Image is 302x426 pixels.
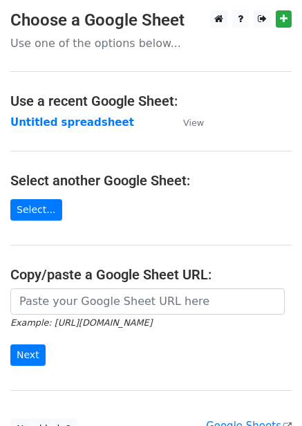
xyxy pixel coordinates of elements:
h3: Choose a Google Sheet [10,10,292,30]
input: Next [10,344,46,366]
h4: Copy/paste a Google Sheet URL: [10,266,292,283]
a: Untitled spreadsheet [10,116,134,129]
a: Select... [10,199,62,221]
a: View [169,116,204,129]
h4: Select another Google Sheet: [10,172,292,189]
h4: Use a recent Google Sheet: [10,93,292,109]
small: View [183,118,204,128]
p: Use one of the options below... [10,36,292,50]
small: Example: [URL][DOMAIN_NAME] [10,317,152,328]
input: Paste your Google Sheet URL here [10,288,285,315]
